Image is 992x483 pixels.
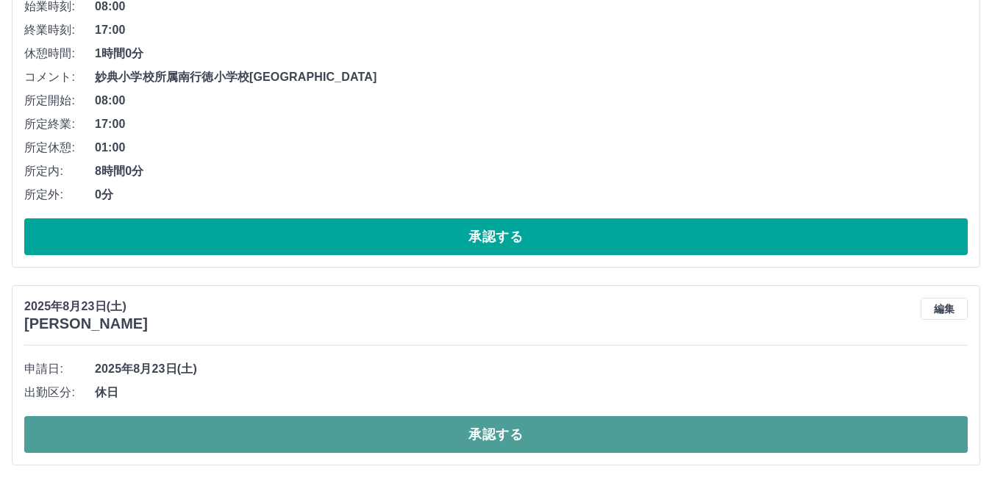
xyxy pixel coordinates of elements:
span: 17:00 [95,115,968,133]
span: 出勤区分: [24,384,95,401]
p: 2025年8月23日(土) [24,298,148,315]
span: 休日 [95,384,968,401]
span: 妙典小学校所属南行徳小学校[GEOGRAPHIC_DATA] [95,68,968,86]
span: 0分 [95,186,968,204]
span: コメント: [24,68,95,86]
span: 所定終業: [24,115,95,133]
span: 1時間0分 [95,45,968,62]
button: 承認する [24,416,968,453]
span: 08:00 [95,92,968,110]
span: 8時間0分 [95,162,968,180]
h3: [PERSON_NAME] [24,315,148,332]
button: 編集 [921,298,968,320]
span: 所定内: [24,162,95,180]
span: 所定開始: [24,92,95,110]
span: 申請日: [24,360,95,378]
span: 2025年8月23日(土) [95,360,968,378]
span: 17:00 [95,21,968,39]
span: 01:00 [95,139,968,157]
button: 承認する [24,218,968,255]
span: 休憩時間: [24,45,95,62]
span: 終業時刻: [24,21,95,39]
span: 所定休憩: [24,139,95,157]
span: 所定外: [24,186,95,204]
